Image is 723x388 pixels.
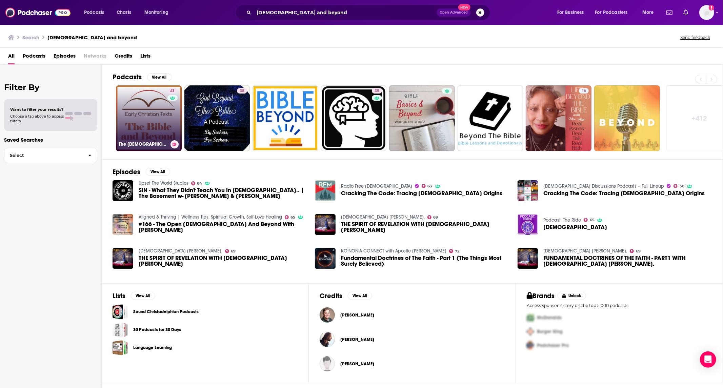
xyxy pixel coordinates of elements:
[113,304,128,320] a: Sound Christadelphian Podcasts
[543,217,581,223] a: Podcast: The Ride
[139,187,307,199] span: SIN - What They Didn't Teach You In [DEMOGRAPHIC_DATA].. | The Basement w- [PERSON_NAME] & [PERSO...
[524,325,537,339] img: Second Pro Logo
[315,248,336,269] a: Fundamental Doctrines of The Faith - Part 1 (The Things Most Surely Believed)
[591,7,638,18] button: open menu
[518,180,538,201] a: Cracking The Code: Tracing Book of Mormon Origins
[340,312,374,318] a: Randy McCracken
[590,219,595,222] span: 65
[638,7,662,18] button: open menu
[582,88,586,95] span: 16
[341,221,509,233] a: THE SPIRIT OF REVELATION WITH APOSTLE JOSHUA SELMAN
[22,34,39,41] h3: Search
[133,308,199,315] a: Sound Christadelphian Podcasts
[139,214,282,220] a: Aligned & Thriving | Wellness Tips, Spiritual Growth, Self-Love Healing
[320,292,372,300] a: CreditsView All
[113,73,142,81] h2: Podcasts
[524,339,537,352] img: Third Pro Logo
[543,255,712,267] span: FUNDAMENTAL DOCTRINES OF THE FAITH - PART1 WITH [DEMOGRAPHIC_DATA] [PERSON_NAME].
[113,248,133,269] img: THE SPIRIT OF REVELATION WITH APOSTLE JOSHUA SELMAN
[146,168,170,176] button: View All
[340,312,374,318] span: [PERSON_NAME]
[4,153,83,158] span: Select
[144,8,168,17] span: Monitoring
[527,292,555,300] h2: Brands
[630,249,641,253] a: 69
[699,5,714,20] button: Show profile menu
[113,73,172,81] a: PodcastsView All
[315,180,336,201] img: Cracking The Code: Tracing Book of Mormon Origins
[340,361,374,367] span: [PERSON_NAME]
[558,292,586,300] button: Unlock
[113,180,133,201] img: SIN - What They Didn't Teach You In Church.. | The Basement w- Tim Ross & Daniah Greenberg
[518,214,538,235] img: Bibleman
[191,181,202,185] a: 64
[518,248,538,269] img: FUNDAMENTAL DOCTRINES OF THE FAITH - PART1 WITH APOSTLE JOSHUA SELMAN.
[320,356,335,371] img: Paul Purifoy
[140,7,177,18] button: open menu
[139,248,222,254] a: Apostle Joshua Selman.
[8,50,15,64] span: All
[117,8,131,17] span: Charts
[524,311,537,325] img: First Pro Logo
[340,337,374,342] a: Bobby Williams
[449,249,460,253] a: 72
[321,85,387,151] a: 35
[341,183,412,189] a: Radio Free Mormon
[543,183,664,189] a: Mormon Discussions Podcasts – Full Lineup
[543,248,627,254] a: Apostle Joshua Selman.
[133,344,172,351] a: Language Learning
[167,88,177,94] a: 41
[642,8,654,17] span: More
[170,88,175,95] span: 41
[375,88,379,95] span: 35
[680,185,684,188] span: 58
[79,7,113,18] button: open menu
[315,214,336,235] img: THE SPIRIT OF REVELATION WITH APOSTLE JOSHUA SELMAN
[681,7,691,18] a: Show notifications dropdown
[437,8,471,17] button: Open AdvancedNew
[140,50,150,64] a: Lists
[320,332,335,347] a: Bobby Williams
[699,5,714,20] span: Logged in as eerdmans
[340,337,374,342] span: [PERSON_NAME]
[231,250,236,253] span: 69
[113,322,128,338] a: 30 Podcasts for 30 Days
[113,168,140,176] h2: Episodes
[133,326,181,333] a: 30 Podcasts for 30 Days
[10,114,64,123] span: Choose a tab above to access filters.
[240,88,244,95] span: 38
[527,303,712,308] p: Access sponsor history on the top 5,000 podcasts.
[699,5,714,20] img: User Profile
[54,50,76,64] span: Episodes
[139,255,307,267] span: THE SPIRIT OF REVELATION WITH [DEMOGRAPHIC_DATA][PERSON_NAME]
[553,7,593,18] button: open menu
[113,214,133,235] a: #166 - The Open Bible And Beyond With Philip Nation
[320,307,335,323] img: Randy McCracken
[10,107,64,112] span: Want to filter your results?
[5,6,71,19] img: Podchaser - Follow, Share and Rate Podcasts
[427,215,438,219] a: 69
[139,187,307,199] a: SIN - What They Didn't Teach You In Church.. | The Basement w- Tim Ross & Daniah Greenberg
[709,5,714,11] svg: Add a profile image
[320,292,342,300] h2: Credits
[23,50,45,64] a: Podcasts
[113,292,155,300] a: ListsView All
[537,343,569,348] span: Podchaser Pro
[113,168,170,176] a: EpisodesView All
[139,255,307,267] a: THE SPIRIT OF REVELATION WITH APOSTLE JOSHUA SELMAN
[537,315,562,321] span: McDonalds
[113,340,128,355] span: Language Learning
[115,50,132,64] span: Credits
[320,329,505,350] button: Bobby WilliamsBobby Williams
[320,353,505,375] button: Paul PurifoyPaul Purifoy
